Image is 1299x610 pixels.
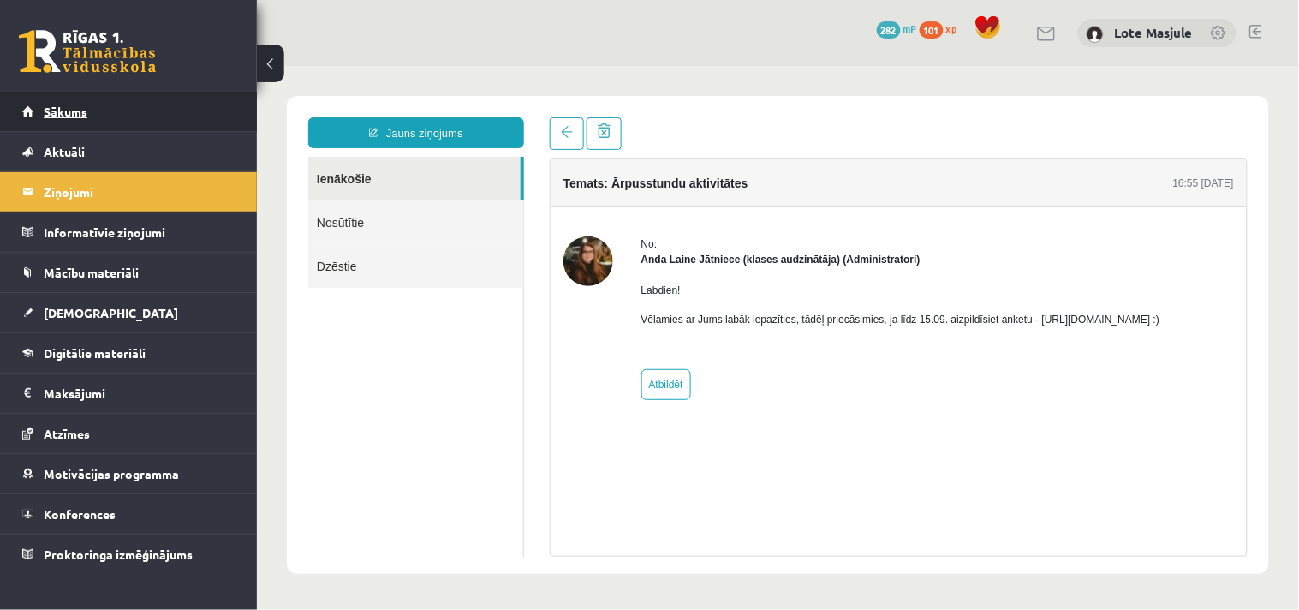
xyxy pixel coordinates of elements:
[1087,26,1104,43] img: Lote Masjule
[384,303,434,334] a: Atbildēt
[22,293,235,332] a: [DEMOGRAPHIC_DATA]
[903,21,917,35] span: mP
[307,111,492,124] h4: Temats: Ārpusstundu aktivitātes
[22,132,235,171] a: Aktuāli
[51,178,266,222] a: Dzēstie
[307,170,356,220] img: Anda Laine Jātniece (klases audzinātāja)
[22,414,235,453] a: Atzīmes
[384,188,664,200] strong: Anda Laine Jātniece (klases audzinātāja) (Administratori)
[22,454,235,493] a: Motivācijas programma
[44,506,116,522] span: Konferences
[384,217,903,232] p: Labdien!
[51,91,264,135] a: Ienākošie
[44,144,85,159] span: Aktuāli
[44,212,235,252] legend: Informatīvie ziņojumi
[19,30,156,73] a: Rīgas 1. Tālmācības vidusskola
[1115,24,1193,41] a: Lote Masjule
[22,212,235,252] a: Informatīvie ziņojumi
[44,426,90,441] span: Atzīmes
[44,172,235,212] legend: Ziņojumi
[22,92,235,131] a: Sākums
[384,246,903,261] p: Vēlamies ar Jums labāk iepazīties, tādēļ priecāsimies, ja līdz 15.09. aizpildīsiet anketu - [URL]...
[44,547,193,562] span: Proktoringa izmēģinājums
[946,21,957,35] span: xp
[384,170,903,186] div: No:
[51,135,266,178] a: Nosūtītie
[920,21,966,35] a: 101 xp
[51,51,267,82] a: Jauns ziņojums
[44,374,235,413] legend: Maksājumi
[877,21,917,35] a: 282 mP
[44,104,87,119] span: Sākums
[44,265,139,280] span: Mācību materiāli
[44,466,179,481] span: Motivācijas programma
[22,535,235,574] a: Proktoringa izmēģinājums
[22,374,235,413] a: Maksājumi
[44,345,146,361] span: Digitālie materiāli
[22,172,235,212] a: Ziņojumi
[877,21,901,39] span: 282
[916,110,977,125] div: 16:55 [DATE]
[920,21,944,39] span: 101
[22,333,235,373] a: Digitālie materiāli
[22,494,235,534] a: Konferences
[44,305,178,320] span: [DEMOGRAPHIC_DATA]
[22,253,235,292] a: Mācību materiāli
